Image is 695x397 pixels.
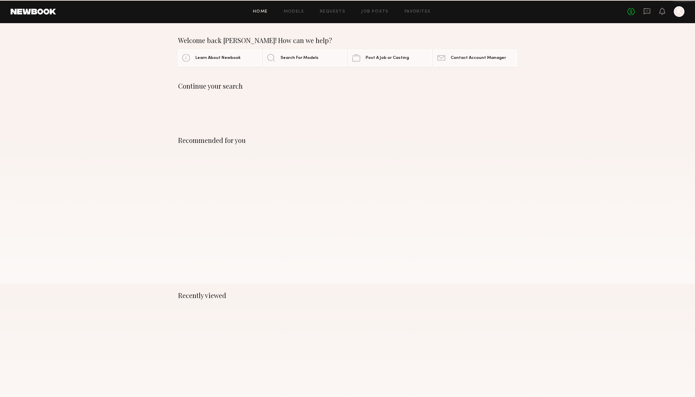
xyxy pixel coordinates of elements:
a: Favorites [405,10,431,14]
a: Models [284,10,304,14]
a: Contact Account Manager [433,50,517,66]
a: Home [253,10,268,14]
div: Recommended for you [178,136,517,144]
a: K [674,6,684,17]
a: Search For Models [263,50,347,66]
div: Continue your search [178,82,517,90]
span: Contact Account Manager [451,56,506,60]
div: Welcome back [PERSON_NAME]! How can we help? [178,36,517,44]
span: Post A Job or Casting [366,56,409,60]
span: Search For Models [280,56,319,60]
span: Learn About Newbook [195,56,241,60]
a: Post A Job or Casting [348,50,432,66]
a: Learn About Newbook [178,50,262,66]
div: Recently viewed [178,291,517,299]
a: Job Posts [361,10,389,14]
a: Requests [320,10,345,14]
